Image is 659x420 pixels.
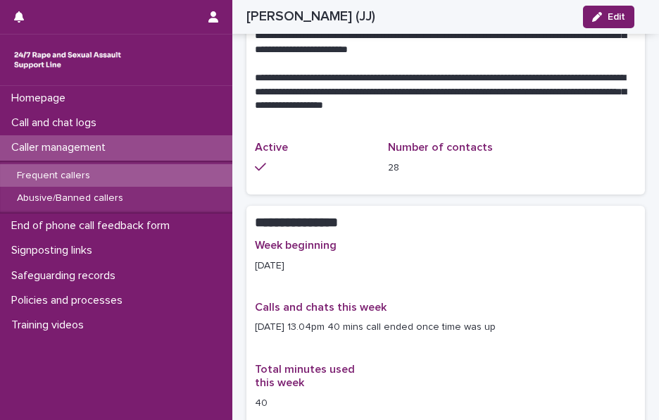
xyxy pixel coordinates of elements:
[11,46,124,74] img: rhQMoQhaT3yELyF149Cw
[255,240,337,251] span: Week beginning
[255,396,371,411] p: 40
[388,142,493,153] span: Number of contacts
[255,142,288,153] span: Active
[6,141,117,154] p: Caller management
[255,259,371,273] p: [DATE]
[6,219,181,233] p: End of phone call feedback form
[6,170,101,182] p: Frequent callers
[6,319,95,332] p: Training videos
[6,294,134,307] p: Policies and processes
[255,320,636,335] p: [DATE] 13.04pm 40 mins call ended once time was up
[6,269,127,283] p: Safeguarding records
[255,302,387,313] span: Calls and chats this week
[388,161,504,175] p: 28
[255,364,355,388] span: Total minutes used this week
[6,244,103,257] p: Signposting links
[6,116,108,130] p: Call and chat logs
[6,92,77,105] p: Homepage
[6,192,134,204] p: Abusive/Banned callers
[583,6,634,28] button: Edit
[608,12,625,22] span: Edit
[246,8,375,25] h2: [PERSON_NAME] (JJ)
